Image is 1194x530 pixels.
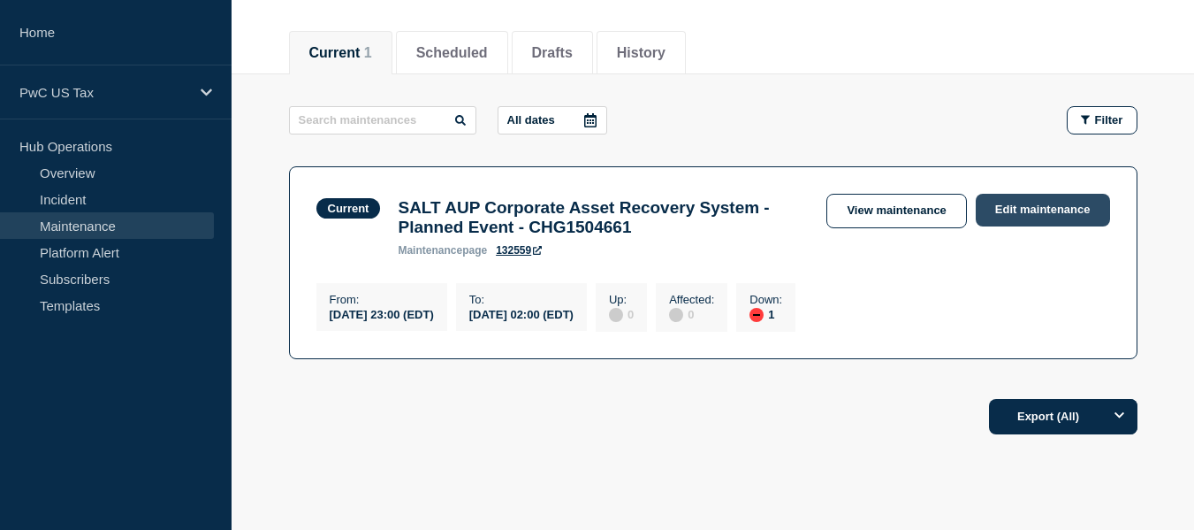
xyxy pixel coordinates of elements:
[507,113,555,127] p: All dates
[398,244,462,257] span: maintenance
[669,308,683,322] div: disabled
[609,308,623,322] div: disabled
[289,106,476,134] input: Search maintenances
[309,45,372,61] button: Current 1
[330,293,434,306] p: From :
[469,293,574,306] p: To :
[609,306,634,322] div: 0
[826,194,966,228] a: View maintenance
[532,45,573,61] button: Drafts
[669,306,714,322] div: 0
[1095,113,1123,127] span: Filter
[749,306,782,322] div: 1
[749,308,764,322] div: down
[617,45,665,61] button: History
[989,399,1137,434] button: Export (All)
[496,244,542,257] a: 132559
[1067,106,1137,134] button: Filter
[669,293,714,306] p: Affected :
[328,202,369,215] div: Current
[469,306,574,321] div: [DATE] 02:00 (EDT)
[398,244,487,257] p: page
[398,198,809,237] h3: SALT AUP Corporate Asset Recovery System - Planned Event - CHG1504661
[416,45,488,61] button: Scheduled
[364,45,372,60] span: 1
[498,106,607,134] button: All dates
[19,85,189,100] p: PwC US Tax
[976,194,1110,227] a: Edit maintenance
[1102,399,1137,434] button: Options
[330,306,434,321] div: [DATE] 23:00 (EDT)
[749,293,782,306] p: Down :
[609,293,634,306] p: Up :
